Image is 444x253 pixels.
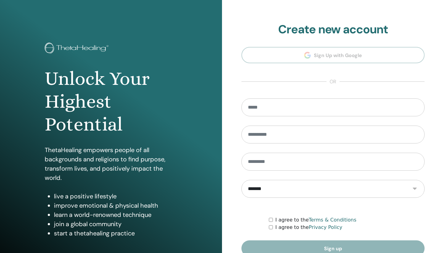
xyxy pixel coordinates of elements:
li: join a global community [54,219,177,229]
label: I agree to the [275,224,342,231]
h2: Create new account [241,23,425,37]
li: improve emotional & physical health [54,201,177,210]
h1: Unlock Your Highest Potential [45,67,177,136]
a: Privacy Policy [309,224,342,230]
label: I agree to the [275,216,356,224]
li: learn a world-renowned technique [54,210,177,219]
a: Terms & Conditions [309,217,356,223]
p: ThetaHealing empowers people of all backgrounds and religions to find purpose, transform lives, a... [45,145,177,182]
li: live a positive lifestyle [54,192,177,201]
li: start a thetahealing practice [54,229,177,238]
span: or [327,78,339,85]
